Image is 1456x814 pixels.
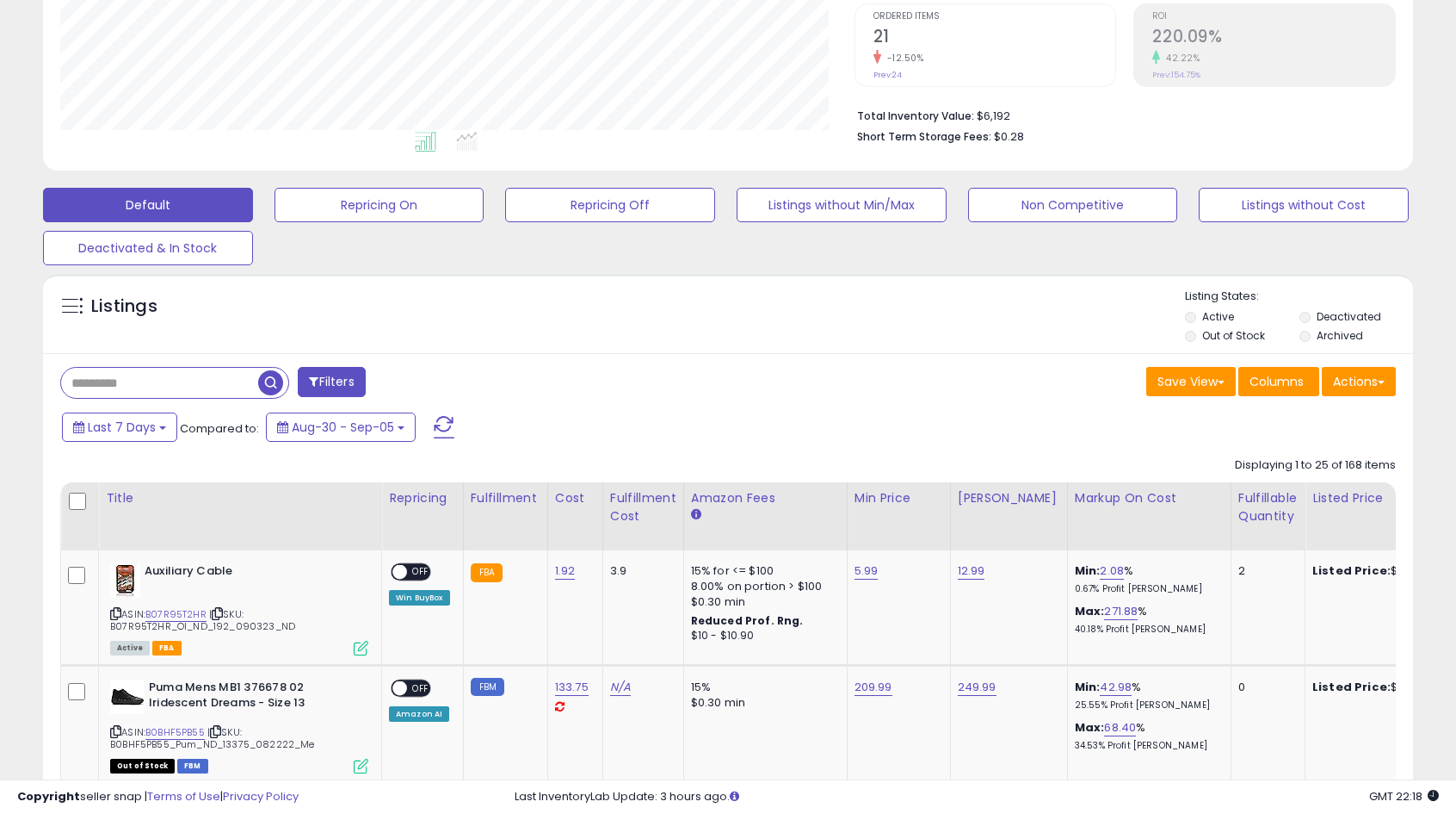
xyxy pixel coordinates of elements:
[1075,679,1101,695] b: Min:
[110,563,368,654] div: ASIN:
[1104,603,1138,620] a: 271.88
[389,489,456,507] div: Repricing
[958,489,1060,507] div: [PERSON_NAME]
[1322,367,1396,396] button: Actions
[149,680,358,716] b: Puma Mens MB1 376678 02 Iridescent Dreams - Size 13
[1317,309,1381,324] label: Deactivated
[1075,583,1218,595] p: 0.67% Profit [PERSON_NAME]
[147,788,220,805] a: Terms of Use
[180,420,259,437] span: Compared to:
[407,564,435,579] span: OFF
[1235,457,1396,474] div: Displaying 1 to 25 of 168 items
[505,188,715,222] button: Repricing Off
[1160,52,1200,65] small: 42.22%
[1075,604,1218,636] div: %
[691,579,834,594] div: 8.00% on portion > $100
[737,188,947,222] button: Listings without Min/Max
[857,104,1383,125] li: $6,192
[958,679,996,696] a: 249.99
[1202,309,1234,324] label: Active
[110,641,150,656] span: All listings currently available for purchase on Amazon
[275,188,484,222] button: Repricing On
[555,562,576,580] a: 1.92
[691,695,834,711] div: $0.30 min
[854,679,892,696] a: 209.99
[873,70,902,80] small: Prev: 24
[110,563,140,598] img: 51-y0ccvGLL._SL40_.jpg
[110,680,368,772] div: ASIN:
[43,188,253,222] button: Default
[1312,563,1455,579] div: $12.23
[152,641,182,656] span: FBA
[471,489,540,507] div: Fulfillment
[1238,367,1319,396] button: Columns
[1249,373,1304,390] span: Columns
[1075,562,1101,579] b: Min:
[610,563,670,579] div: 3.9
[1369,788,1439,805] span: 2025-09-13 22:18 GMT
[110,725,315,751] span: | SKU: B0BHF5PB55_Pum_ND_13375_082222_Me
[223,788,299,805] a: Privacy Policy
[17,788,80,805] strong: Copyright
[958,562,985,580] a: 12.99
[1075,624,1218,636] p: 40.18% Profit [PERSON_NAME]
[1104,719,1136,736] a: 68.40
[110,680,145,714] img: 31GTlTBgOVL._SL40_.jpg
[1075,563,1218,595] div: %
[43,231,253,265] button: Deactivated & In Stock
[110,607,295,633] span: | SKU: B07R95T2HR_Ol_ND_192_090323_ND
[1075,740,1218,752] p: 34.53% Profit [PERSON_NAME]
[1075,489,1224,507] div: Markup on Cost
[857,109,974,123] b: Total Inventory Value:
[17,789,299,805] div: seller snap | |
[471,678,504,696] small: FBM
[994,128,1024,145] span: $0.28
[1238,489,1298,525] div: Fulfillable Quantity
[1100,562,1124,580] a: 2.08
[857,129,991,144] b: Short Term Storage Fees:
[1075,719,1105,736] b: Max:
[1312,562,1391,579] b: Listed Price:
[691,563,834,579] div: 15% for <= $100
[1152,12,1395,22] span: ROI
[389,706,449,722] div: Amazon AI
[1238,563,1292,579] div: 2
[873,12,1116,22] span: Ordered Items
[1067,482,1231,550] th: The percentage added to the cost of goods (COGS) that forms the calculator for Min & Max prices.
[298,367,365,397] button: Filters
[1199,188,1409,222] button: Listings without Cost
[106,489,374,507] div: Title
[1075,680,1218,711] div: %
[691,680,834,695] div: 15%
[854,489,943,507] div: Min Price
[691,629,834,643] div: $10 - $10.90
[1238,680,1292,695] div: 0
[1185,289,1412,305] p: Listing States:
[1075,720,1218,752] div: %
[292,419,394,436] span: Aug-30 - Sep-05
[1146,367,1236,396] button: Save View
[91,295,157,319] h5: Listings
[1075,603,1105,619] b: Max:
[881,52,924,65] small: -12.50%
[873,27,1116,50] h2: 21
[110,759,175,774] span: All listings that are currently out of stock and unavailable for purchase on Amazon
[145,725,205,740] a: B0BHF5PB55
[1152,70,1200,80] small: Prev: 154.75%
[555,679,589,696] a: 133.75
[407,680,435,695] span: OFF
[691,489,840,507] div: Amazon Fees
[471,563,503,582] small: FBA
[88,419,156,436] span: Last 7 Days
[515,789,1439,805] div: Last InventoryLab Update: 3 hours ago.
[854,562,879,580] a: 5.99
[145,563,354,584] b: Auxiliary Cable
[610,679,631,696] a: N/A
[1075,699,1218,711] p: 25.55% Profit [PERSON_NAME]
[691,594,834,610] div: $0.30 min
[1312,680,1455,695] div: $249.99
[1152,27,1395,50] h2: 220.09%
[610,489,676,525] div: Fulfillment Cost
[389,590,450,606] div: Win BuyBox
[1312,679,1391,695] b: Listed Price:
